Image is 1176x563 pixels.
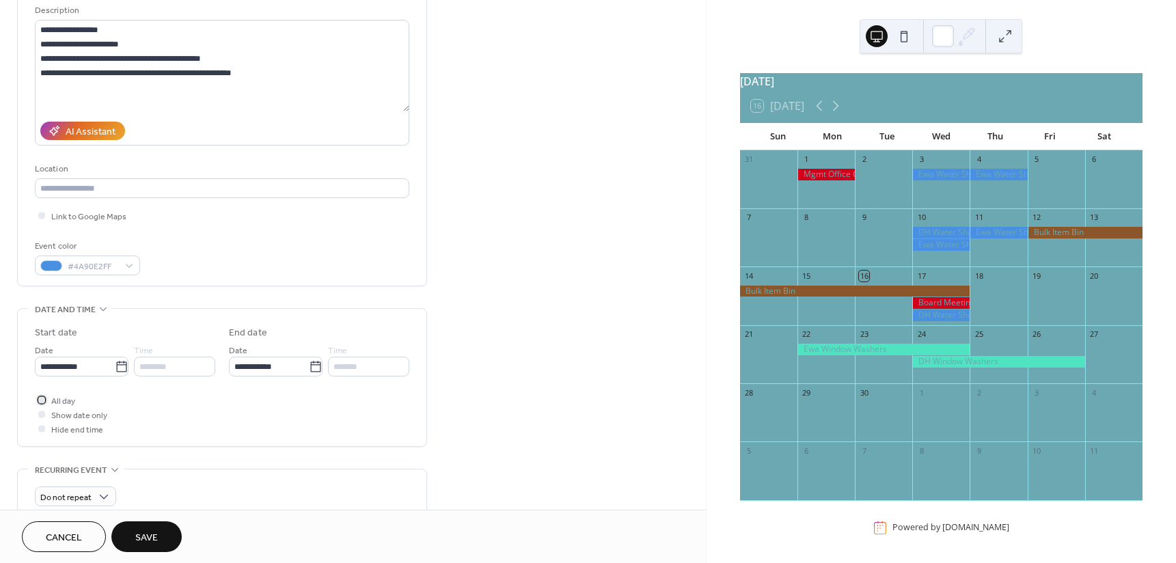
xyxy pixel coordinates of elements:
span: Date and time [35,303,96,317]
div: Sat [1077,123,1132,150]
div: 17 [916,271,927,281]
span: Hide end time [51,423,103,437]
div: AI Assistant [66,125,115,139]
div: 19 [1032,271,1042,281]
div: 28 [744,387,754,398]
div: 22 [802,329,812,340]
div: 4 [974,154,984,165]
div: Ewa Window Washers [797,344,970,355]
div: DH Window Washers [912,356,1085,368]
div: 2 [974,387,984,398]
span: Date [35,344,53,358]
div: 9 [859,212,869,223]
div: 1 [916,387,927,398]
span: Save [135,531,158,545]
div: 2 [859,154,869,165]
div: 30 [859,387,869,398]
div: 1 [802,154,812,165]
div: Sun [751,123,806,150]
div: 3 [916,154,927,165]
div: 3 [1032,387,1042,398]
div: 16 [859,271,869,281]
div: 4 [1089,387,1099,398]
div: 23 [859,329,869,340]
div: DH Water Shutdown [912,227,970,238]
div: Ewa Water Shutdown [912,239,970,251]
div: DH Water Shutdown [912,310,970,321]
div: 5 [1032,154,1042,165]
div: Description [35,3,407,18]
div: 31 [744,154,754,165]
div: End date [229,326,267,340]
div: Ewa Water Shutdown [970,169,1027,180]
div: Tue [860,123,914,150]
div: 7 [744,212,754,223]
div: Bulk Item Bin [740,286,970,297]
div: 6 [1089,154,1099,165]
span: All day [51,394,75,409]
div: 29 [802,387,812,398]
div: Fri [1023,123,1078,150]
div: 6 [802,445,812,456]
div: 11 [1089,445,1099,456]
div: Start date [35,326,77,340]
span: Do not repeat [40,490,92,506]
button: Cancel [22,521,106,552]
span: Link to Google Maps [51,210,126,224]
div: 21 [744,329,754,340]
div: [DATE] [740,73,1143,90]
div: 18 [974,271,984,281]
div: 20 [1089,271,1099,281]
div: 9 [974,445,984,456]
div: Board Meeting [912,297,970,309]
span: Time [328,344,347,358]
div: 14 [744,271,754,281]
div: 8 [802,212,812,223]
div: Bulk Item Bin [1028,227,1143,238]
span: Cancel [46,531,82,545]
div: 7 [859,445,869,456]
div: 24 [916,329,927,340]
div: 10 [916,212,927,223]
button: Save [111,521,182,552]
div: 8 [916,445,927,456]
div: 26 [1032,329,1042,340]
div: Ewa Water Shutdown [970,227,1027,238]
button: AI Assistant [40,122,125,140]
span: #4A90E2FF [68,260,118,274]
div: Thu [968,123,1023,150]
div: 12 [1032,212,1042,223]
div: 5 [744,445,754,456]
div: Wed [914,123,968,150]
span: Date [229,344,247,358]
div: 25 [974,329,984,340]
div: Mon [805,123,860,150]
span: Time [134,344,153,358]
div: 10 [1032,445,1042,456]
span: Show date only [51,409,107,423]
div: Location [35,162,407,176]
div: Event color [35,239,137,253]
div: Ewa Water Shutdown [912,169,970,180]
div: 15 [802,271,812,281]
div: 13 [1089,212,1099,223]
div: Mgmt Office Closed [797,169,855,180]
div: Powered by [892,522,1009,534]
span: Recurring event [35,463,107,478]
div: 11 [974,212,984,223]
a: [DOMAIN_NAME] [942,522,1009,534]
div: 27 [1089,329,1099,340]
